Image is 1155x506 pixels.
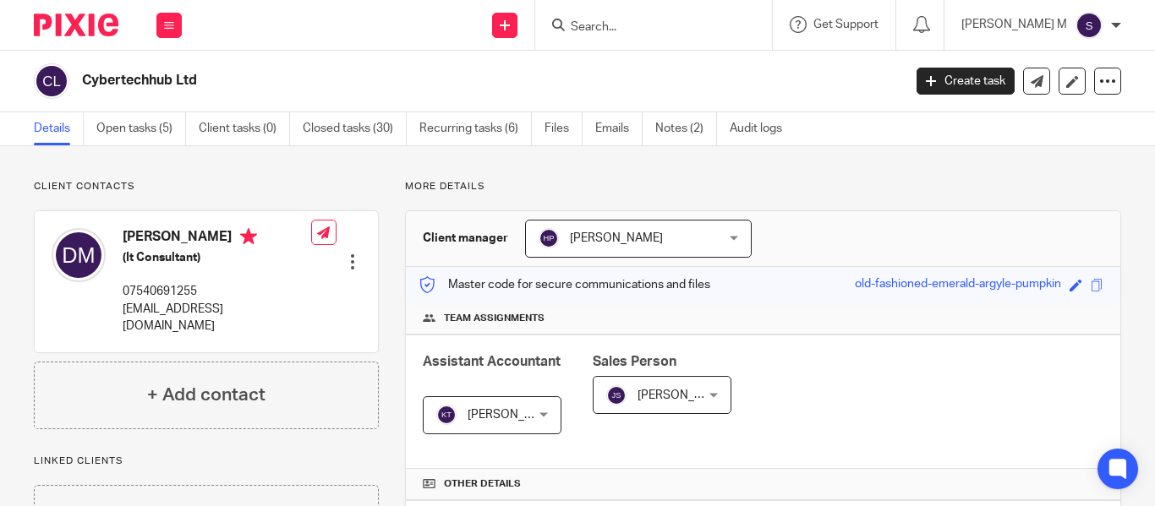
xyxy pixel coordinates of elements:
[405,180,1121,193] p: More details
[96,112,186,145] a: Open tasks (5)
[419,276,710,293] p: Master code for secure communications and files
[606,385,627,405] img: svg%3E
[468,409,561,421] span: [PERSON_NAME]
[123,301,311,335] p: [EMAIL_ADDRESS][DOMAIN_NAME]
[423,355,561,368] span: Assistant Accountant
[961,16,1067,33] p: [PERSON_NAME] M
[123,249,311,266] h5: (It Consultant)
[34,112,84,145] a: Details
[813,19,879,30] span: Get Support
[595,112,643,145] a: Emails
[34,454,379,468] p: Linked clients
[436,405,457,425] img: svg%3E
[855,275,1061,295] div: old-fashioned-emerald-argyle-pumpkin
[82,72,730,90] h2: Cybertechhub Ltd
[147,382,265,408] h4: + Add contact
[34,14,118,36] img: Pixie
[545,112,583,145] a: Files
[539,228,559,248] img: svg%3E
[52,228,106,282] img: svg%3E
[570,232,663,244] span: [PERSON_NAME]
[444,312,545,325] span: Team assignments
[303,112,407,145] a: Closed tasks (30)
[34,180,379,193] p: Client contacts
[444,477,521,491] span: Other details
[34,63,69,99] img: svg%3E
[1076,12,1103,39] img: svg%3E
[655,112,717,145] a: Notes (2)
[569,20,721,35] input: Search
[917,68,1015,95] a: Create task
[199,112,290,145] a: Client tasks (0)
[593,355,676,368] span: Sales Person
[123,283,311,300] p: 07540691255
[423,230,508,247] h3: Client manager
[730,112,795,145] a: Audit logs
[240,228,257,245] i: Primary
[419,112,532,145] a: Recurring tasks (6)
[638,389,731,401] span: [PERSON_NAME]
[123,228,311,249] h4: [PERSON_NAME]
